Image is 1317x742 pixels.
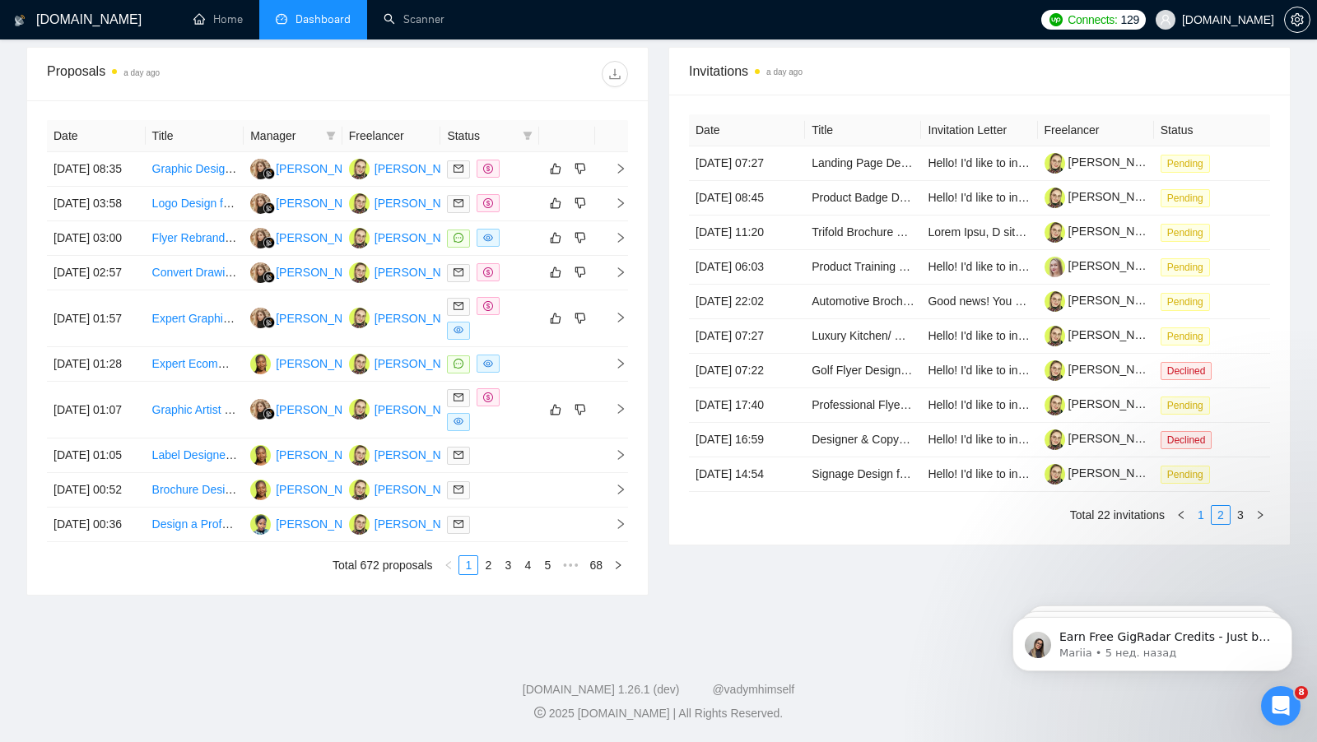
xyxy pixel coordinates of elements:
[375,446,469,464] div: [PERSON_NAME]
[375,355,469,373] div: [PERSON_NAME]
[546,308,565,328] button: like
[1160,14,1171,26] span: user
[250,193,271,214] img: KY
[1045,257,1065,277] img: c1UE4gag26qOuTbQUVp1U3MDvO7B6IajC9Yof1seszEo0JPYi2QW1WBqo0AQjva5yy
[988,582,1317,698] iframe: Intercom notifications сообщение
[1191,505,1211,525] li: 1
[689,423,805,457] td: [DATE] 16:59
[459,556,477,574] a: 1
[349,482,469,495] a: AS[PERSON_NAME]
[1161,327,1210,345] span: Pending
[1161,431,1212,449] span: Declined
[584,556,607,574] a: 68
[250,228,271,248] img: KY
[1161,364,1219,377] a: Declined
[1045,259,1163,272] a: [PERSON_NAME]
[250,308,271,328] img: KY
[575,231,586,244] span: dislike
[805,250,921,285] td: Product Training Consultant – On-site Role (Contract / Full-Time)
[276,13,287,25] span: dashboard
[146,347,244,382] td: Expert Ecommerce Product Image Designer for Women’s Apparel Brand
[47,473,146,508] td: [DATE] 00:52
[603,67,627,81] span: download
[1161,260,1217,273] a: Pending
[1161,225,1217,239] a: Pending
[805,216,921,250] td: Trifold Brochure Design for Tech Manufacturing Company (Print + Digital)
[349,356,469,369] a: AS[PERSON_NAME]
[250,310,370,323] a: KY[PERSON_NAME]
[557,555,584,575] li: Next 5 Pages
[483,198,493,208] span: dollar
[478,555,498,575] li: 2
[689,181,805,216] td: [DATE] 08:45
[454,359,463,369] span: message
[1045,363,1163,376] a: [PERSON_NAME]
[1045,222,1065,243] img: c1ANJdDIEFa5DN5yolPp7_u0ZhHZCEfhnwVqSjyrCV9hqZg5SCKUb7hD_oUrqvcJOM
[602,403,626,415] span: right
[483,164,493,174] span: dollar
[349,193,370,214] img: AS
[444,560,454,570] span: left
[250,159,271,179] img: KY
[812,433,1073,446] a: Designer & Copywriter for Premium Lender Booklet
[250,448,370,461] a: D[PERSON_NAME]
[538,556,556,574] a: 5
[146,382,244,438] td: Graphic Artist Needed to Replicate Sportsbook Ticket Design (Long-Term Opportunity)
[602,312,626,323] span: right
[602,232,626,243] span: right
[250,230,370,243] a: KY[PERSON_NAME]
[146,256,244,290] td: Convert Drawing into Printable Flyer for Bearded Dragon Setup
[47,61,337,87] div: Proposals
[1121,11,1139,29] span: 129
[1250,505,1270,525] li: Next Page
[550,312,561,325] span: like
[244,120,342,152] th: Manager
[570,400,590,420] button: dislike
[602,484,626,495] span: right
[47,152,146,187] td: [DATE] 08:35
[250,517,370,530] a: AO[PERSON_NAME]
[483,392,493,402] span: dollar
[1161,329,1217,342] a: Pending
[146,290,244,347] td: Expert Graphic Designer Needed for Unified Document Style Design
[812,329,1035,342] a: Luxury Kitchen/ Wardrobe Catalog designer
[47,120,146,152] th: Date
[1285,13,1310,26] span: setting
[812,191,1108,204] a: Product Badge Design for Pitch Size of Chain-link (Figma)
[523,683,680,696] a: [DOMAIN_NAME] 1.26.1 (dev)
[1068,11,1117,29] span: Connects:
[1045,466,1163,480] a: [PERSON_NAME]
[454,233,463,243] span: message
[454,392,463,402] span: mail
[146,438,244,473] td: Label Designer Needed for New E-Liquid Brand
[689,114,805,146] th: Date
[712,683,794,696] a: @vadymhimself
[1045,432,1163,445] a: [PERSON_NAME]
[349,517,469,530] a: AS[PERSON_NAME]
[499,556,517,574] a: 3
[250,482,370,495] a: D[PERSON_NAME]
[570,228,590,248] button: dislike
[602,163,626,174] span: right
[805,388,921,423] td: Professional Flyer Cleanup and Design Enhancement
[47,508,146,542] td: [DATE] 00:36
[519,123,536,148] span: filter
[47,290,146,347] td: [DATE] 01:57
[146,221,244,256] td: Flyer Rebranding Design Needed
[1161,258,1210,276] span: Pending
[812,156,1184,169] a: Landing Page Development for Accounting & Tax Services for Physicians
[523,131,533,141] span: filter
[550,197,561,210] span: like
[498,555,518,575] li: 3
[14,7,26,34] img: logo
[349,308,370,328] img: AS
[689,457,805,492] td: [DATE] 14:54
[349,399,370,420] img: AS
[575,312,586,325] span: dislike
[1045,225,1163,238] a: [PERSON_NAME]
[1161,224,1210,242] span: Pending
[454,325,463,335] span: eye
[1045,429,1065,450] img: c1ANJdDIEFa5DN5yolPp7_u0ZhHZCEfhnwVqSjyrCV9hqZg5SCKUb7hD_oUrqvcJOM
[1161,189,1210,207] span: Pending
[921,114,1037,146] th: Invitation Letter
